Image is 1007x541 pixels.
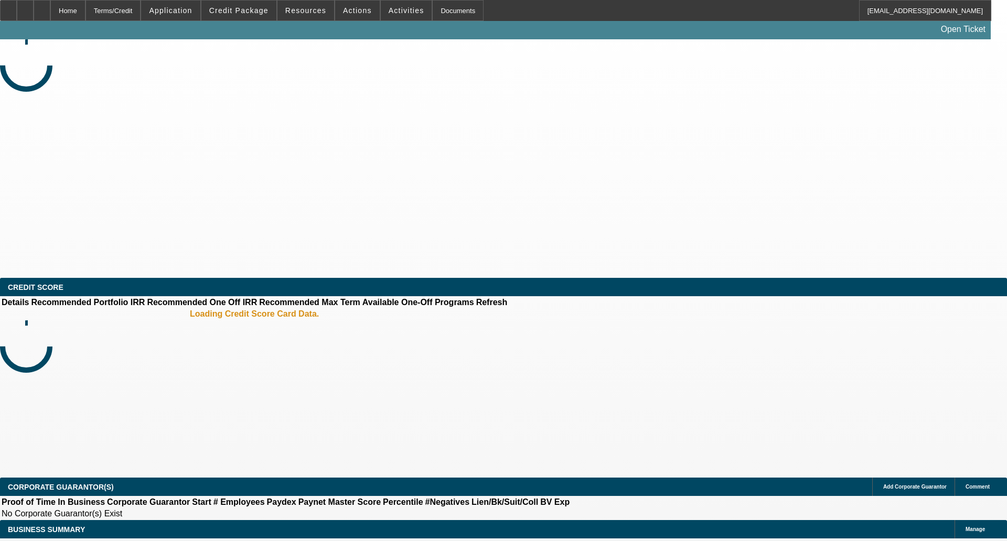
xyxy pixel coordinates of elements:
span: Add Corporate Guarantor [883,484,947,490]
b: #Negatives [425,497,470,506]
button: Activities [381,1,432,20]
span: CREDIT SCORE [8,283,63,291]
span: Activities [389,6,424,15]
a: Open Ticket [937,20,990,38]
button: Actions [335,1,380,20]
b: # Employees [213,497,265,506]
span: CORPORATE GUARANTOR(S) [8,483,114,491]
span: Manage [966,526,985,532]
b: Paynet Master Score [298,497,381,506]
th: Recommended One Off IRR [146,297,258,308]
th: Details [1,297,29,308]
b: Lien/Bk/Suit/Coll [472,497,538,506]
b: Loading Credit Score Card Data. [190,309,319,319]
th: Recommended Portfolio IRR [30,297,145,308]
b: Start [192,497,211,506]
td: No Corporate Guarantor(s) Exist [1,508,574,519]
th: Available One-Off Programs [362,297,475,308]
b: Paydex [267,497,296,506]
span: Application [149,6,192,15]
b: Corporate Guarantor [107,497,190,506]
th: Refresh [476,297,508,308]
span: BUSINESS SUMMARY [8,525,85,534]
button: Application [141,1,200,20]
b: Percentile [383,497,423,506]
span: Resources [285,6,326,15]
button: Resources [277,1,334,20]
th: Proof of Time In Business [1,497,105,507]
b: BV Exp [540,497,570,506]
span: Comment [966,484,990,490]
span: Actions [343,6,372,15]
th: Recommended Max Term [259,297,361,308]
button: Credit Package [201,1,276,20]
span: Credit Package [209,6,269,15]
